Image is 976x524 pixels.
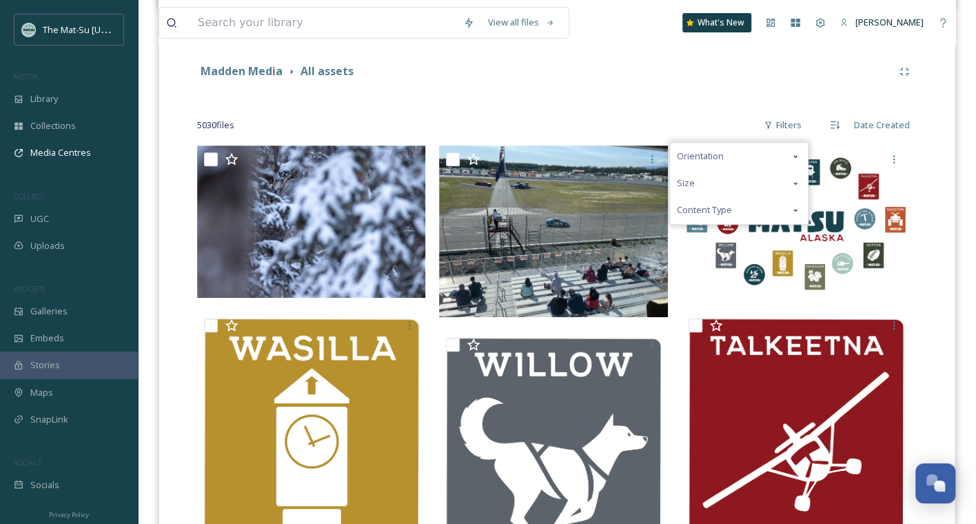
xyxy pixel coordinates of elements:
span: Maps [30,386,53,399]
img: 20241215-015-Enhanced-NR-Justin%20Saunders.jpg [197,145,426,298]
span: [PERSON_NAME] [855,16,924,28]
img: IMG_8279.jpg [439,145,668,317]
span: Library [30,92,58,105]
span: UGC [30,212,49,225]
span: Size [677,177,695,190]
span: MEDIA [14,71,38,81]
span: Socials [30,478,59,492]
span: Orientation [677,150,724,163]
div: Date Created [847,112,917,139]
strong: Madden Media [201,63,283,79]
button: Open Chat [915,463,955,503]
span: SnapLink [30,413,68,426]
input: Search your library [191,8,456,38]
a: View all files [481,9,562,36]
span: SOCIALS [14,457,41,467]
span: Embeds [30,332,64,345]
span: Collections [30,119,76,132]
span: Privacy Policy [49,510,89,519]
span: 5030 file s [197,119,234,132]
div: Filters [757,112,809,139]
a: [PERSON_NAME] [833,9,931,36]
span: WIDGETS [14,283,45,294]
span: Content Type [677,203,732,216]
span: Uploads [30,239,65,252]
span: COLLECT [14,191,43,201]
img: Social_thumbnail.png [22,23,36,37]
a: What's New [682,13,751,32]
span: The Mat-Su [US_STATE] [43,23,139,36]
span: Stories [30,359,60,372]
span: Galleries [30,305,68,318]
a: Privacy Policy [49,505,89,522]
strong: All assets [301,63,354,79]
span: Media Centres [30,146,91,159]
